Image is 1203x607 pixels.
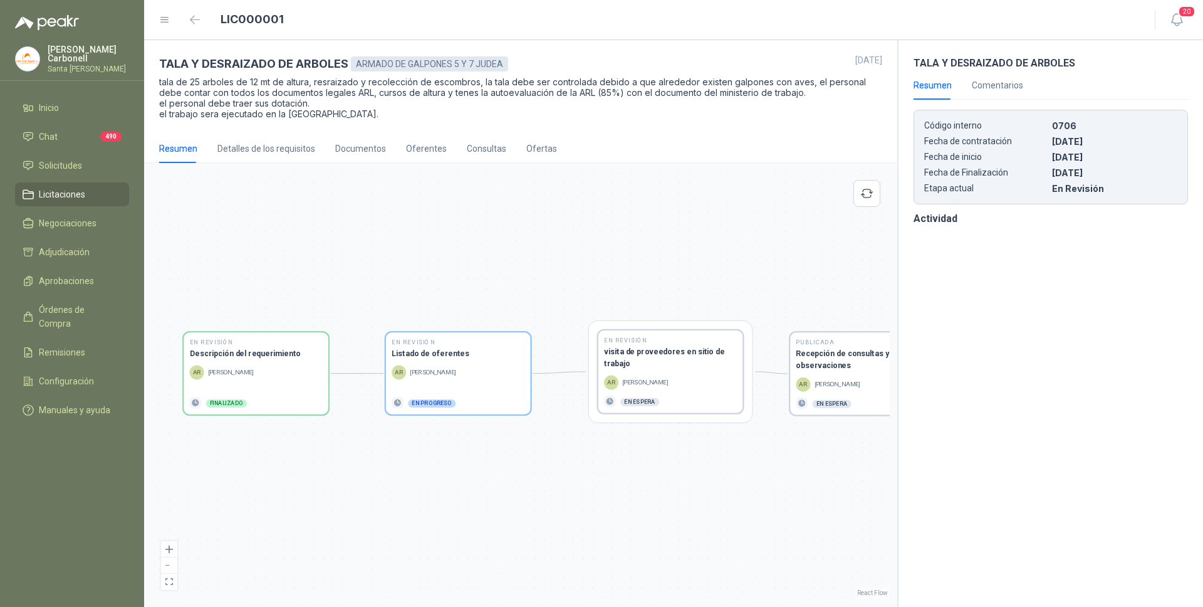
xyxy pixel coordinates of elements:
span: Manuales y ayuda [39,403,110,417]
a: Remisiones [15,340,129,364]
span: Configuración [39,374,94,388]
a: Órdenes de Compra [15,298,129,335]
h2: En Revisión [190,339,323,347]
span: 490 [100,132,122,142]
button: zoom in [161,541,177,557]
p: [PERSON_NAME] [208,367,254,377]
button: fit view [161,574,177,590]
h3: Actividad [914,211,1188,226]
div: Documentos [335,142,386,156]
p: Fecha de contratación [924,136,1049,147]
h2: En Revisión [604,337,737,346]
button: 20 [1165,9,1188,31]
p: En Revisión [1052,183,1177,194]
span: Chat [39,130,58,144]
span: Inicio [39,101,59,115]
p: Etapa actual [924,183,1049,194]
div: En RevisiónListado de oferentesAR[PERSON_NAME]En progreso [386,332,530,414]
span: Remisiones [39,346,85,359]
a: Negociaciones [15,211,129,235]
a: Aprobaciones [15,269,129,293]
span: Negociaciones [39,216,96,230]
p: [PERSON_NAME] [815,380,860,390]
p: [PERSON_NAME] [622,378,668,388]
p: Fecha de Finalización [924,167,1049,178]
div: Resumen [914,78,952,92]
a: Chat490 [15,125,129,149]
p: AR [799,380,807,390]
div: Finalizado [206,399,247,408]
p: AR [607,378,615,388]
p: [DATE] [855,55,882,65]
div: Comentarios [972,78,1023,92]
div: Detalles de los requisitos [217,142,315,156]
div: ARMADO DE GALPONES 5 Y 7 JUDEA [351,56,508,71]
g: Edge from 4b8fa6e6-f2a2-411b-adba-b2f2014770f9 to 021f2bcb-48d8-4ad0-9b71-b2f20148f633 [533,372,585,374]
span: Licitaciones [39,187,85,201]
p: [PERSON_NAME] Carbonell [48,45,129,63]
div: Oferentes [406,142,447,156]
p: [PERSON_NAME] [410,367,456,377]
h3: visita de proveedores en sitio de trabajo [604,346,737,370]
h3: TALA Y DESRAIZADO DE ARBOLES [914,55,1188,71]
span: 20 [1178,6,1195,18]
p: tala de 25 arboles de 12 mt de altura, resraizado y recolección de escombros, la tala debe ser co... [159,77,882,119]
a: Solicitudes [15,154,129,177]
p: [DATE] [1052,136,1177,147]
h2: Publicada [796,339,929,347]
img: Company Logo [16,47,39,71]
div: En Revisiónvisita de proveedores en sitio de trabajoAR[PERSON_NAME]En espera [588,320,753,423]
a: Adjudicación [15,240,129,264]
div: React Flow controls [161,541,177,590]
a: Licitaciones [15,182,129,206]
a: Manuales y ayuda [15,398,129,422]
p: Código interno [924,120,1049,131]
div: En RevisiónDescripción del requerimientoAR[PERSON_NAME]Finalizado [184,332,328,414]
p: [DATE] [1052,167,1177,178]
div: Resumen [159,142,197,156]
h3: Listado de oferentes [392,347,524,359]
div: Ofertas [526,142,557,156]
span: Adjudicación [39,245,90,259]
a: Inicio [15,96,129,120]
button: zoom out [161,557,177,574]
h3: Recepción de consultas y observaciones [796,347,929,372]
span: Solicitudes [39,159,82,172]
p: AR [395,367,403,377]
g: Edge from 021f2bcb-48d8-4ad0-9b71-b2f20148f633 to daf9031e-a600-4e30-97da-b2f2014770f9 [755,372,788,374]
div: En espera [620,398,659,406]
h3: Descripción del requerimiento [190,347,323,359]
h1: LIC000001 [221,11,284,28]
a: Configuración [15,369,129,393]
div: PublicadaRecepción de consultas y observacionesAR[PERSON_NAME]En espera [790,332,934,414]
h2: En Revisión [392,339,524,347]
div: En progreso [408,399,456,408]
p: Santa [PERSON_NAME] [48,65,129,73]
p: 0706 [1052,120,1177,131]
img: Logo peakr [15,15,79,30]
div: Consultas [467,142,506,156]
a: React Flow attribution [857,589,888,596]
span: Órdenes de Compra [39,303,117,330]
h3: TALA Y DESRAIZADO DE ARBOLES [159,55,348,73]
div: En espera [813,400,851,408]
p: [DATE] [1052,152,1177,162]
p: AR [193,367,201,377]
p: Fecha de inicio [924,152,1049,162]
span: Aprobaciones [39,274,94,288]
